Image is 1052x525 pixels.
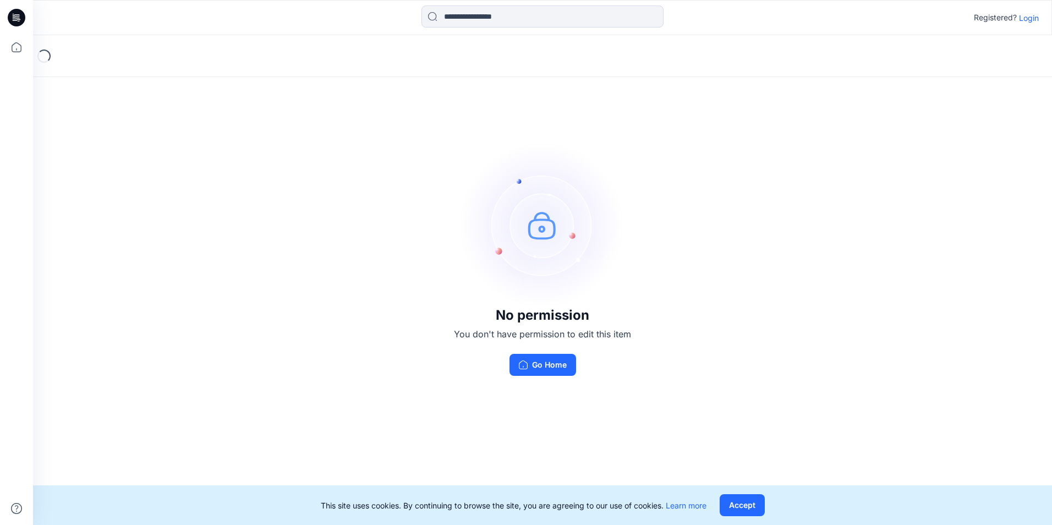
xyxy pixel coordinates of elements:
p: Login [1019,12,1039,24]
a: Learn more [666,501,706,510]
p: You don't have permission to edit this item [454,327,631,341]
button: Accept [720,494,765,516]
img: no-perm.svg [460,143,625,308]
button: Go Home [509,354,576,376]
h3: No permission [454,308,631,323]
p: This site uses cookies. By continuing to browse the site, you are agreeing to our use of cookies. [321,500,706,511]
p: Registered? [974,11,1017,24]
